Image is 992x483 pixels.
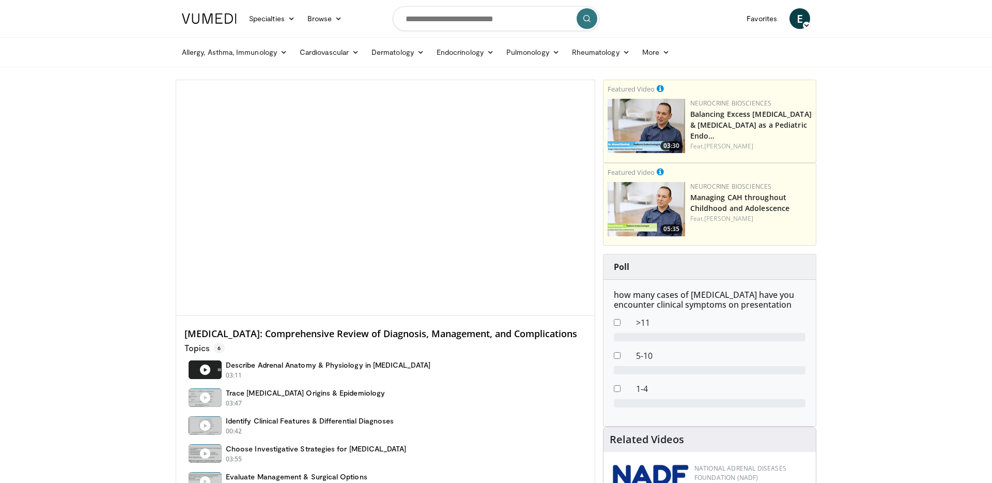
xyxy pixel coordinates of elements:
img: VuMedi Logo [182,13,237,24]
span: 6 [213,343,225,353]
small: Featured Video [608,84,655,94]
a: Dermatology [365,42,430,63]
p: 03:55 [226,455,242,464]
dd: 1-4 [628,383,813,395]
a: Rheumatology [566,42,636,63]
p: 00:42 [226,427,242,436]
a: Neurocrine Biosciences [690,99,772,108]
a: Managing CAH throughout Childhood and Adolescence [690,192,790,213]
span: 03:30 [660,141,683,150]
dd: 5-10 [628,350,813,362]
a: Cardiovascular [293,42,365,63]
video-js: Video Player [176,80,595,316]
a: More [636,42,676,63]
img: 56bc924d-1fb1-4cf0-9f63-435b399b5585.png.150x105_q85_crop-smart_upscale.png [608,182,685,236]
a: [PERSON_NAME] [704,214,753,223]
h6: how many cases of [MEDICAL_DATA] have you encounter clinical symptoms on presentation [614,290,805,310]
a: 03:30 [608,99,685,153]
p: Topics [184,343,225,353]
span: 05:35 [660,224,683,234]
a: Favorites [740,8,783,29]
h4: Describe Adrenal Anatomy & Physiology in [MEDICAL_DATA] [226,360,430,370]
h4: Related Videos [610,433,684,446]
a: Neurocrine Biosciences [690,182,772,191]
a: E [789,8,810,29]
a: Browse [301,8,349,29]
p: 03:47 [226,399,242,408]
small: Featured Video [608,168,655,177]
a: National Adrenal Diseases Foundation (NADF) [694,464,786,482]
input: Search topics, interventions [393,6,599,31]
h4: Evaluate Management & Surgical Options [226,472,367,481]
a: Pulmonology [500,42,566,63]
a: Specialties [243,8,301,29]
p: 03:11 [226,371,242,380]
a: 05:35 [608,182,685,236]
a: Balancing Excess [MEDICAL_DATA] & [MEDICAL_DATA] as a Pediatric Endo… [690,109,812,141]
a: Allergy, Asthma, Immunology [176,42,293,63]
h4: Identify Clinical Features & Differential Diagnoses [226,416,394,426]
h4: [MEDICAL_DATA]: Comprehensive Review of Diagnosis, Management, and Complications [184,328,586,340]
dd: >11 [628,316,813,329]
strong: Poll [614,261,629,273]
a: [PERSON_NAME] [704,142,753,150]
h4: Choose Investigative Strategies for [MEDICAL_DATA] [226,444,407,454]
div: Feat. [690,214,812,223]
a: Endocrinology [430,42,500,63]
img: 1b5e373f-7819-44bc-b563-bf1b3a682396.png.150x105_q85_crop-smart_upscale.png [608,99,685,153]
h4: Trace [MEDICAL_DATA] Origins & Epidemiology [226,388,385,398]
div: Feat. [690,142,812,151]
